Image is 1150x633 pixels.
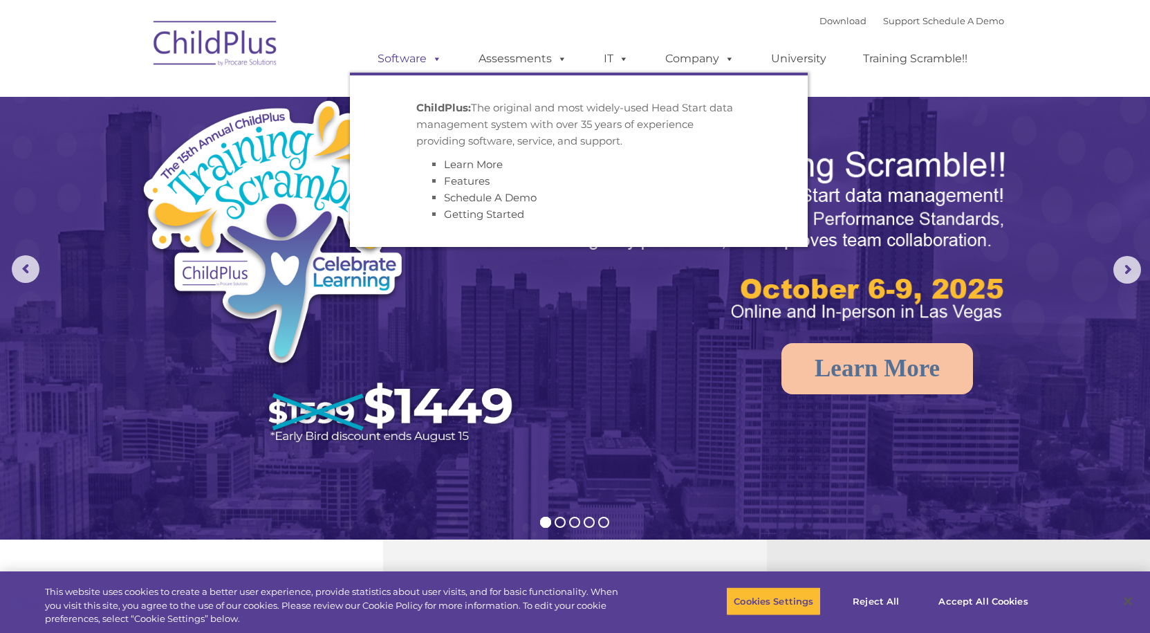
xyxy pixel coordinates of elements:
[819,15,866,26] a: Download
[192,91,234,102] span: Last name
[364,45,456,73] a: Software
[1113,586,1143,616] button: Close
[590,45,642,73] a: IT
[416,101,471,114] strong: ChildPlus:
[819,15,1004,26] font: |
[651,45,748,73] a: Company
[45,585,633,626] div: This website uses cookies to create a better user experience, provide statistics about user visit...
[416,100,741,149] p: The original and most widely-used Head Start data management system with over 35 years of experie...
[192,148,251,158] span: Phone number
[931,587,1035,616] button: Accept All Cookies
[757,45,840,73] a: University
[465,45,581,73] a: Assessments
[849,45,981,73] a: Training Scramble!!
[781,343,973,394] a: Learn More
[444,208,524,221] a: Getting Started
[444,174,490,187] a: Features
[726,587,821,616] button: Cookies Settings
[922,15,1004,26] a: Schedule A Demo
[444,158,503,171] a: Learn More
[147,11,285,80] img: ChildPlus by Procare Solutions
[444,191,537,204] a: Schedule A Demo
[833,587,919,616] button: Reject All
[883,15,920,26] a: Support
